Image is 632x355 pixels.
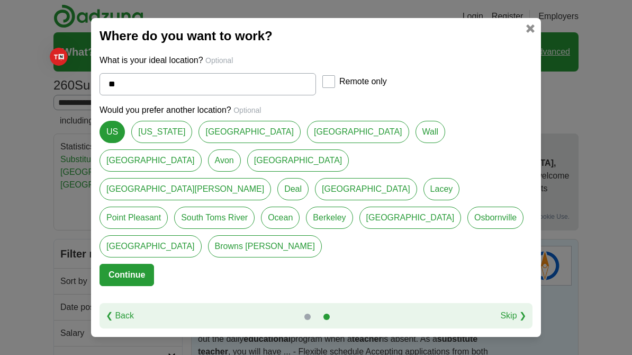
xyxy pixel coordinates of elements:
a: Berkeley [306,207,353,229]
a: [GEOGRAPHIC_DATA][PERSON_NAME] [100,178,271,200]
a: Deal [277,178,309,200]
a: Lacey [423,178,460,200]
a: [GEOGRAPHIC_DATA] [315,178,417,200]
a: Browns [PERSON_NAME] [208,235,322,258]
a: [GEOGRAPHIC_DATA] [100,235,202,258]
a: [US_STATE] [131,121,192,143]
a: Ocean [261,207,300,229]
h2: Where do you want to work? [100,26,532,46]
a: South Toms River [174,207,255,229]
a: Osbornville [467,207,523,229]
a: Skip ❯ [500,309,526,322]
label: Remote only [339,75,387,88]
p: What is your ideal location? [100,54,532,67]
a: Avon [208,149,241,172]
a: [GEOGRAPHIC_DATA] [100,149,202,172]
a: [GEOGRAPHIC_DATA] [307,121,409,143]
a: [GEOGRAPHIC_DATA] [198,121,301,143]
a: [GEOGRAPHIC_DATA] [359,207,462,229]
a: Wall [416,121,446,143]
a: [GEOGRAPHIC_DATA] [247,149,349,172]
a: US [100,121,125,143]
p: Would you prefer another location? [100,104,532,117]
a: ❮ Back [106,309,134,322]
a: Point Pleasant [100,207,168,229]
button: Continue [100,264,154,286]
span: Optional [233,106,261,114]
span: Optional [205,56,233,65]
